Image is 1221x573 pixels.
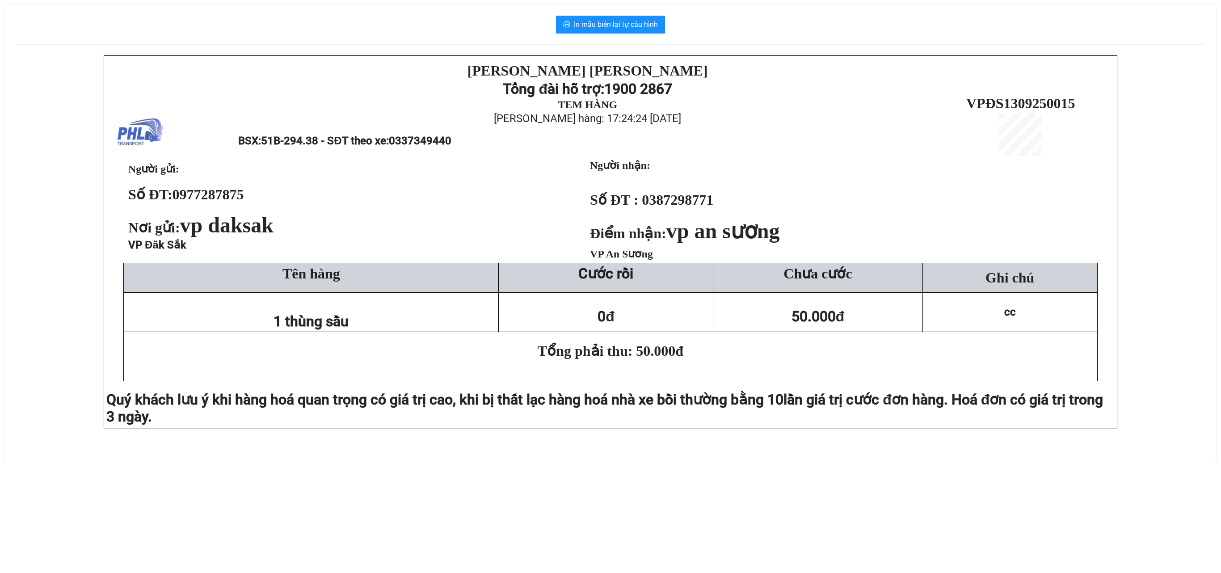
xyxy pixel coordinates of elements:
[590,160,650,171] strong: Người nhận:
[389,135,451,147] span: 0337349440
[128,219,277,236] span: Nơi gửi:
[563,21,570,29] span: printer
[106,391,783,408] span: Quý khách lưu ý khi hàng hoá quan trọng có giá trị cao, khi bị thất lạc hàng hoá nhà xe bồi thườn...
[173,186,244,202] span: 0977287875
[556,16,665,34] button: printerIn mẫu biên lai tự cấu hình
[238,135,451,147] span: BSX:
[574,19,658,30] span: In mẫu biên lai tự cấu hình
[985,270,1034,286] span: Ghi chú
[598,308,615,325] span: 0đ
[118,110,163,156] img: logo
[261,135,451,147] span: 51B-294.38 - SĐT theo xe:
[783,265,852,282] span: Chưa cước
[503,80,604,97] strong: Tổng đài hỗ trợ:
[558,99,617,110] strong: TEM HÀNG
[4,7,122,40] strong: [PERSON_NAME] [PERSON_NAME]
[966,95,1075,111] span: VPĐS1309250015
[792,308,845,325] span: 50.000đ
[590,192,638,208] strong: Số ĐT :
[128,239,186,251] span: VP Đăk Sắk
[282,265,340,282] span: Tên hàng
[538,343,683,359] span: Tổng phải thu: 50.000đ
[128,186,244,202] strong: Số ĐT:
[604,80,672,97] strong: 1900 2867
[106,391,1103,425] span: lần giá trị cước đơn hàng. Hoá đơn có giá trị trong 3 ngày.
[128,163,179,175] span: Người gửi:
[494,112,681,125] span: [PERSON_NAME] hàng: 17:24:24 [DATE]
[1004,306,1016,318] span: cc
[666,219,780,243] span: vp an sương
[642,192,713,208] span: 0387298771
[274,313,349,330] span: 1 thùng sầu
[40,59,108,76] strong: 1900 2867
[578,265,633,282] strong: Cước rồi
[590,248,653,260] span: VP An Sương
[18,42,101,76] strong: Tổng đài hỗ trợ:
[467,63,708,79] strong: [PERSON_NAME] [PERSON_NAME]
[180,213,274,237] span: vp daksak
[590,225,779,241] strong: Điểm nhận:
